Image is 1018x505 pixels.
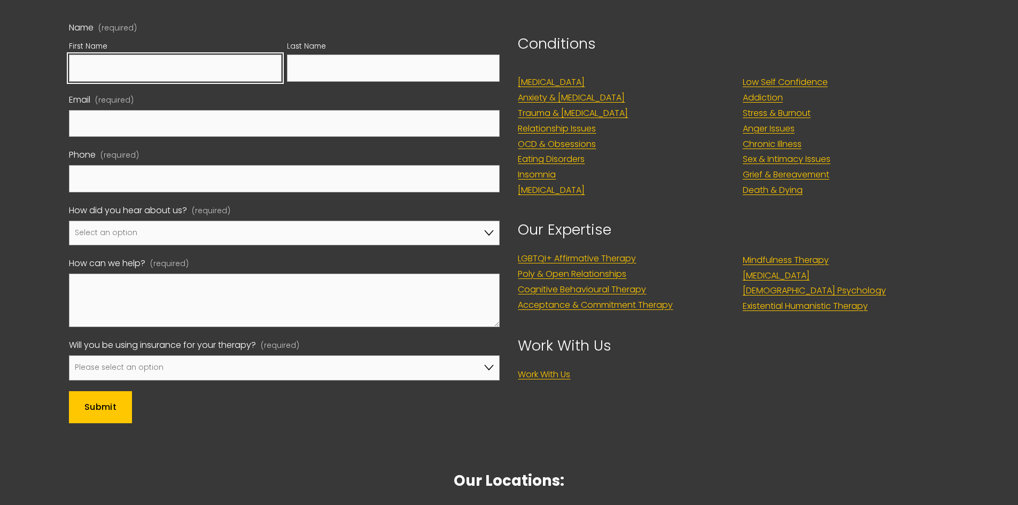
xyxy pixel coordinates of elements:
[261,339,299,353] span: (required)
[69,355,500,380] select: Will you be using insurance for your therapy?
[69,203,187,219] span: How did you hear about us?
[518,167,556,183] a: Insomnia
[743,75,828,90] a: Low Self Confidence
[69,92,90,108] span: Email
[518,251,636,267] a: LGBTQI+ Affirmative Therapy
[743,106,811,121] a: Stress & Burnout
[743,152,830,167] a: Sex & Intimacy Issues
[98,25,137,32] span: (required)
[518,216,724,243] p: Our Expertise
[69,256,145,271] span: How can we help?
[69,391,133,423] button: SubmitSubmit
[518,282,646,298] a: Cognitive Behavioural Therapy
[743,299,868,314] a: Existential Humanistic Therapy
[95,94,134,107] span: (required)
[69,221,500,246] select: How did you hear about us?
[518,367,570,383] a: Work With Us
[743,283,886,299] a: [DEMOGRAPHIC_DATA] Psychology
[518,30,949,57] p: Conditions
[69,40,282,55] div: First Name
[69,147,96,163] span: Phone
[518,90,625,106] a: Anxiety & [MEDICAL_DATA]
[518,267,626,282] a: Poly & Open Relationships
[743,137,802,152] a: Chronic Illness
[69,338,256,353] span: Will you be using insurance for your therapy?
[84,401,116,413] span: Submit
[743,253,829,268] a: Mindfulness Therapy
[100,149,139,162] span: (required)
[518,152,585,167] a: Eating Disorders
[518,137,596,152] a: OCD & Obsessions
[518,183,585,198] a: [MEDICAL_DATA]
[192,205,230,218] span: (required)
[743,121,795,137] a: Anger Issues
[743,268,810,284] a: [MEDICAL_DATA]
[518,298,673,313] a: Acceptance & Commitment Therapy
[743,183,803,198] a: Death & Dying
[518,106,628,121] a: Trauma & [MEDICAL_DATA]
[150,258,189,271] span: (required)
[287,40,500,55] div: Last Name
[743,90,783,106] a: Addiction
[743,167,829,183] a: Grief & Bereavement
[454,470,564,491] strong: Our Locations:
[518,121,596,137] a: Relationship Issues
[69,20,94,36] span: Name
[518,75,585,90] a: [MEDICAL_DATA]
[518,332,949,359] p: Work With Us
